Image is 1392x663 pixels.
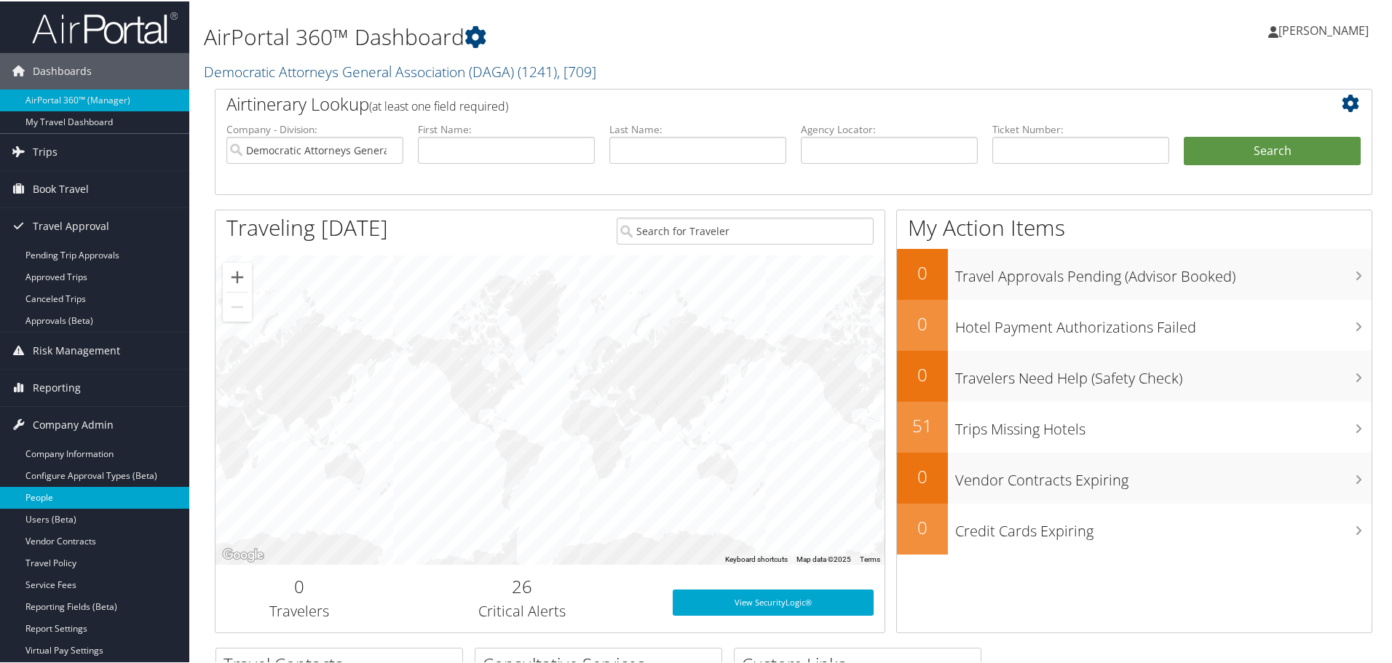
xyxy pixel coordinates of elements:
[897,451,1372,502] a: 0Vendor Contracts Expiring
[33,207,109,243] span: Travel Approval
[418,121,595,135] label: First Name:
[897,400,1372,451] a: 51Trips Missing Hotels
[223,291,252,320] button: Zoom out
[992,121,1169,135] label: Ticket Number:
[33,52,92,88] span: Dashboards
[32,9,178,44] img: airportal-logo.png
[897,361,948,386] h2: 0
[897,514,948,539] h2: 0
[860,554,880,562] a: Terms (opens in new tab)
[955,410,1372,438] h3: Trips Missing Hotels
[33,331,120,368] span: Risk Management
[226,211,388,242] h1: Traveling [DATE]
[369,97,508,113] span: (at least one field required)
[897,298,1372,349] a: 0Hotel Payment Authorizations Failed
[955,258,1372,285] h3: Travel Approvals Pending (Advisor Booked)
[33,405,114,442] span: Company Admin
[897,412,948,437] h2: 51
[33,170,89,206] span: Book Travel
[796,554,851,562] span: Map data ©2025
[518,60,557,80] span: ( 1241 )
[226,573,372,598] h2: 0
[1278,21,1369,37] span: [PERSON_NAME]
[204,60,596,80] a: Democratic Attorneys General Association (DAGA)
[897,310,948,335] h2: 0
[204,20,990,51] h1: AirPortal 360™ Dashboard
[673,588,874,614] a: View SecurityLogic®
[33,132,58,169] span: Trips
[394,600,651,620] h3: Critical Alerts
[1268,7,1383,51] a: [PERSON_NAME]
[801,121,978,135] label: Agency Locator:
[617,216,874,243] input: Search for Traveler
[955,512,1372,540] h3: Credit Cards Expiring
[226,121,403,135] label: Company - Division:
[33,368,81,405] span: Reporting
[955,309,1372,336] h3: Hotel Payment Authorizations Failed
[897,502,1372,553] a: 0Credit Cards Expiring
[1184,135,1361,164] button: Search
[219,544,267,563] a: Open this area in Google Maps (opens a new window)
[226,600,372,620] h3: Travelers
[219,544,267,563] img: Google
[955,461,1372,489] h3: Vendor Contracts Expiring
[897,247,1372,298] a: 0Travel Approvals Pending (Advisor Booked)
[223,261,252,290] button: Zoom in
[897,463,948,488] h2: 0
[609,121,786,135] label: Last Name:
[897,349,1372,400] a: 0Travelers Need Help (Safety Check)
[897,211,1372,242] h1: My Action Items
[897,259,948,284] h2: 0
[226,90,1265,115] h2: Airtinerary Lookup
[557,60,596,80] span: , [ 709 ]
[725,553,788,563] button: Keyboard shortcuts
[394,573,651,598] h2: 26
[955,360,1372,387] h3: Travelers Need Help (Safety Check)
